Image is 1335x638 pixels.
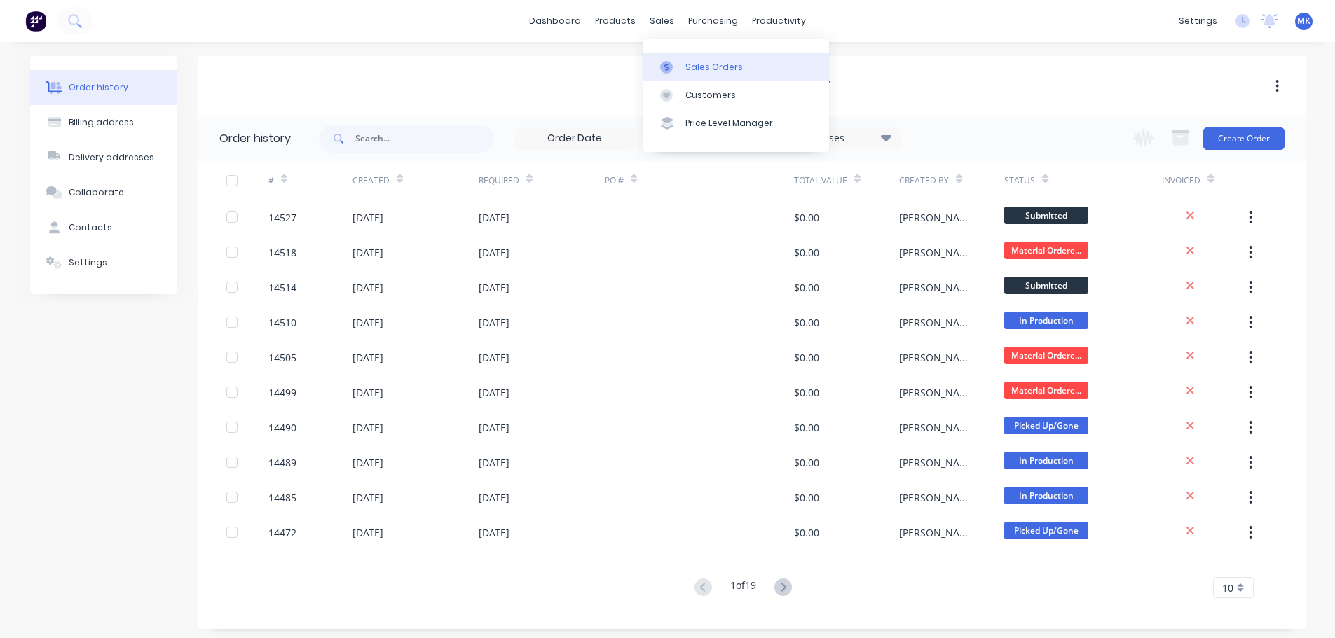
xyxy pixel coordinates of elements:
[69,186,124,199] div: Collaborate
[479,245,509,260] div: [DATE]
[899,210,976,225] div: [PERSON_NAME]
[1004,174,1035,187] div: Status
[479,210,509,225] div: [DATE]
[899,350,976,365] div: [PERSON_NAME]
[1004,487,1088,504] span: In Production
[1162,174,1200,187] div: Invoiced
[794,245,819,260] div: $0.00
[268,420,296,435] div: 14490
[730,578,756,598] div: 1 of 19
[352,420,383,435] div: [DATE]
[69,221,112,234] div: Contacts
[899,385,976,400] div: [PERSON_NAME]
[30,105,177,140] button: Billing address
[268,455,296,470] div: 14489
[1222,581,1233,595] span: 10
[479,490,509,505] div: [DATE]
[352,490,383,505] div: [DATE]
[268,174,274,187] div: #
[685,117,773,130] div: Price Level Manager
[268,490,296,505] div: 14485
[352,174,390,187] div: Created
[1203,127,1285,150] button: Create Order
[794,174,847,187] div: Total Value
[30,70,177,105] button: Order history
[605,161,794,200] div: PO #
[1004,452,1088,469] span: In Production
[745,11,813,32] div: productivity
[522,11,588,32] a: dashboard
[268,280,296,295] div: 14514
[794,350,819,365] div: $0.00
[479,385,509,400] div: [DATE]
[352,161,479,200] div: Created
[69,116,134,129] div: Billing address
[1004,417,1088,434] span: Picked Up/Gone
[1004,207,1088,224] span: Submitted
[899,420,976,435] div: [PERSON_NAME]
[794,315,819,330] div: $0.00
[1004,382,1088,399] span: Material Ordere...
[69,81,128,94] div: Order history
[899,161,1004,200] div: Created By
[643,109,829,137] a: Price Level Manager
[479,174,519,187] div: Required
[352,280,383,295] div: [DATE]
[352,385,383,400] div: [DATE]
[899,174,949,187] div: Created By
[219,130,291,147] div: Order history
[643,81,829,109] a: Customers
[516,128,634,149] input: Order Date
[1004,277,1088,294] span: Submitted
[30,245,177,280] button: Settings
[1004,522,1088,539] span: Picked Up/Gone
[899,455,976,470] div: [PERSON_NAME]
[268,385,296,400] div: 14499
[1004,312,1088,329] span: In Production
[268,210,296,225] div: 14527
[30,175,177,210] button: Collaborate
[899,245,976,260] div: [PERSON_NAME]
[69,256,107,269] div: Settings
[479,350,509,365] div: [DATE]
[479,280,509,295] div: [DATE]
[794,490,819,505] div: $0.00
[352,210,383,225] div: [DATE]
[794,280,819,295] div: $0.00
[479,525,509,540] div: [DATE]
[899,490,976,505] div: [PERSON_NAME]
[643,11,681,32] div: sales
[1004,161,1162,200] div: Status
[268,350,296,365] div: 14505
[352,455,383,470] div: [DATE]
[1162,161,1246,200] div: Invoiced
[30,140,177,175] button: Delivery addresses
[268,315,296,330] div: 14510
[1297,15,1310,27] span: MK
[69,151,154,164] div: Delivery addresses
[899,315,976,330] div: [PERSON_NAME]
[355,125,494,153] input: Search...
[479,420,509,435] div: [DATE]
[352,315,383,330] div: [DATE]
[794,525,819,540] div: $0.00
[794,455,819,470] div: $0.00
[899,525,976,540] div: [PERSON_NAME]
[1172,11,1224,32] div: settings
[643,53,829,81] a: Sales Orders
[479,455,509,470] div: [DATE]
[479,315,509,330] div: [DATE]
[25,11,46,32] img: Factory
[588,11,643,32] div: products
[268,245,296,260] div: 14518
[681,11,745,32] div: purchasing
[30,210,177,245] button: Contacts
[1004,242,1088,259] span: Material Ordere...
[782,130,900,146] div: 16 Statuses
[352,525,383,540] div: [DATE]
[685,89,736,102] div: Customers
[352,350,383,365] div: [DATE]
[899,280,976,295] div: [PERSON_NAME]
[794,420,819,435] div: $0.00
[605,174,624,187] div: PO #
